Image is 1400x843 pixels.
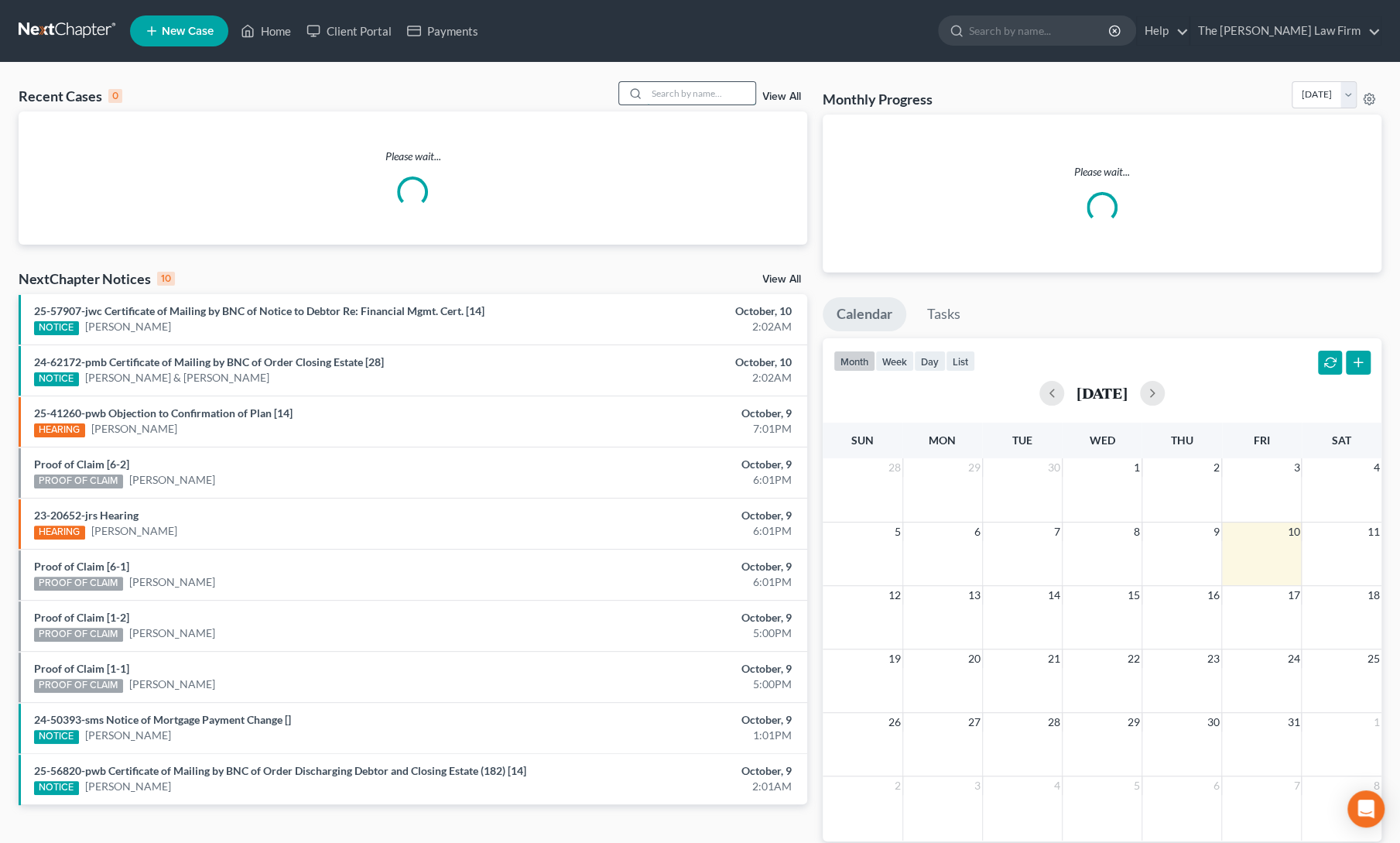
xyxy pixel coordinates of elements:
[1212,523,1221,541] span: 9
[34,509,139,522] a: 23-20652-jrs Hearing
[1372,458,1381,477] span: 4
[893,776,902,795] span: 2
[85,319,171,334] a: [PERSON_NAME]
[34,560,129,573] a: Proof of Claim [6-1]
[823,297,906,331] a: Calendar
[875,351,914,372] button: week
[1206,649,1221,668] span: 23
[762,91,801,102] a: View All
[399,17,486,45] a: Payments
[549,421,792,437] div: 7:01PM
[1132,458,1142,477] span: 1
[887,649,902,668] span: 19
[129,574,215,590] a: [PERSON_NAME]
[913,297,974,331] a: Tasks
[85,370,269,386] a: [PERSON_NAME] & [PERSON_NAME]
[34,611,129,624] a: Proof of Claim [1-2]
[1366,649,1381,668] span: 25
[762,274,801,285] a: View All
[1046,458,1062,477] span: 30
[34,526,85,540] div: HEARING
[85,728,171,743] a: [PERSON_NAME]
[34,730,79,744] div: NOTICE
[34,423,85,437] div: HEARING
[34,764,526,777] a: 25-56820-pwb Certificate of Mailing by BNC of Order Discharging Debtor and Closing Estate (182) [14]
[549,712,792,728] div: October, 9
[549,661,792,677] div: October, 9
[1347,790,1385,828] div: Open Intercom Messenger
[823,90,933,108] h3: Monthly Progress
[549,457,792,472] div: October, 9
[91,523,177,539] a: [PERSON_NAME]
[549,303,792,319] div: October, 10
[1053,523,1062,541] span: 7
[1212,458,1221,477] span: 2
[973,776,982,795] span: 3
[1053,776,1062,795] span: 4
[1206,713,1221,732] span: 30
[851,433,874,447] span: Sun
[1285,713,1301,732] span: 31
[549,728,792,743] div: 1:01PM
[108,89,122,103] div: 0
[946,351,975,372] button: list
[1171,433,1193,447] span: Thu
[34,304,484,317] a: 25-57907-jwc Certificate of Mailing by BNC of Notice to Debtor Re: Financial Mgmt. Cert. [14]
[887,586,902,605] span: 12
[34,457,129,471] a: Proof of Claim [6-2]
[19,149,807,164] p: Please wait...
[1012,433,1032,447] span: Tue
[34,406,293,420] a: 25-41260-pwb Objection to Confirmation of Plan [14]
[1372,713,1381,732] span: 1
[1132,776,1142,795] span: 5
[549,355,792,370] div: October, 10
[1132,523,1142,541] span: 8
[1285,649,1301,668] span: 24
[887,458,902,477] span: 28
[34,372,79,386] div: NOTICE
[91,421,177,437] a: [PERSON_NAME]
[967,649,982,668] span: 20
[1372,776,1381,795] span: 8
[914,351,946,372] button: day
[1366,523,1381,541] span: 11
[129,677,215,692] a: [PERSON_NAME]
[967,713,982,732] span: 27
[549,523,792,539] div: 6:01PM
[835,164,1369,180] p: Please wait...
[549,763,792,779] div: October, 9
[1206,586,1221,605] span: 16
[34,628,123,642] div: PROOF OF CLAIM
[1212,776,1221,795] span: 6
[1137,17,1189,45] a: Help
[549,559,792,574] div: October, 9
[1190,17,1381,45] a: The [PERSON_NAME] Law Firm
[34,781,79,795] div: NOTICE
[969,16,1111,45] input: Search by name...
[549,677,792,692] div: 5:00PM
[1046,649,1062,668] span: 21
[549,406,792,421] div: October, 9
[549,625,792,641] div: 5:00PM
[549,508,792,523] div: October, 9
[967,586,982,605] span: 13
[549,472,792,488] div: 6:01PM
[1254,433,1270,447] span: Fri
[1126,586,1142,605] span: 15
[34,679,123,693] div: PROOF OF CLAIM
[1077,385,1128,401] h2: [DATE]
[34,577,123,591] div: PROOF OF CLAIM
[893,523,902,541] span: 5
[1292,458,1301,477] span: 3
[129,625,215,641] a: [PERSON_NAME]
[1046,713,1062,732] span: 28
[1332,433,1351,447] span: Sat
[549,370,792,386] div: 2:02AM
[34,713,291,726] a: 24-50393-sms Notice of Mortgage Payment Change []
[162,26,214,37] span: New Case
[34,321,79,335] div: NOTICE
[549,779,792,794] div: 2:01AM
[34,355,384,368] a: 24-62172-pmb Certificate of Mailing by BNC of Order Closing Estate [28]
[973,523,982,541] span: 6
[19,87,122,105] div: Recent Cases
